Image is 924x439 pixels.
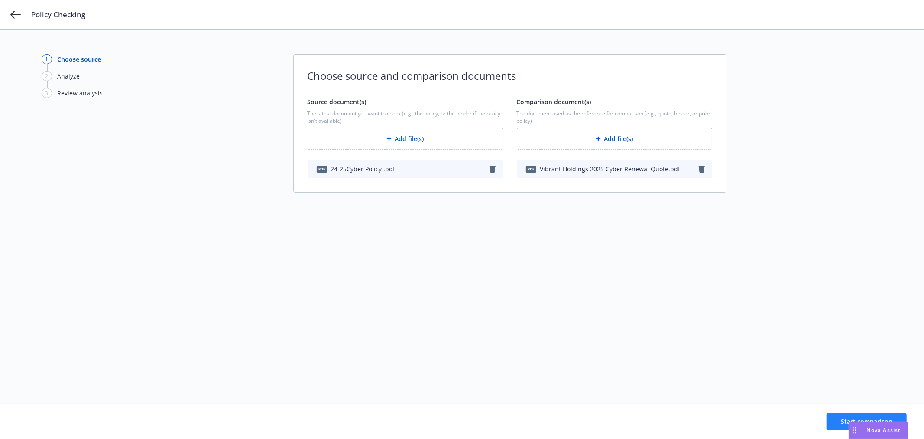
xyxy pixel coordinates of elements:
span: pdf [526,166,536,172]
span: Choose source and comparison documents [308,69,712,83]
div: Choose source [57,55,101,64]
span: 24-25Cyber Policy .pdf [331,164,396,174]
div: 3 [42,88,52,98]
span: Policy Checking [31,10,85,20]
span: The latest document you want to check (e.g., the policy, or the binder if the policy isn't availa... [308,110,503,124]
div: 1 [42,54,52,64]
span: Comparison document(s) [517,98,591,106]
span: Vibrant Holdings 2025 Cyber Renewal Quote.pdf [540,164,681,174]
span: pdf [317,166,327,172]
div: Review analysis [57,88,103,98]
span: Start comparison [841,417,892,426]
button: Nova Assist [849,422,908,439]
div: Analyze [57,72,80,81]
div: 2 [42,71,52,81]
button: Add file(s) [308,128,503,150]
span: Nova Assist [867,426,901,434]
div: Drag to move [849,422,860,439]
span: Source document(s) [308,98,366,106]
button: Start comparison [827,413,907,430]
span: The document used as the reference for comparison (e.g., quote, binder, or prior policy) [517,110,712,124]
button: Add file(s) [517,128,712,150]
